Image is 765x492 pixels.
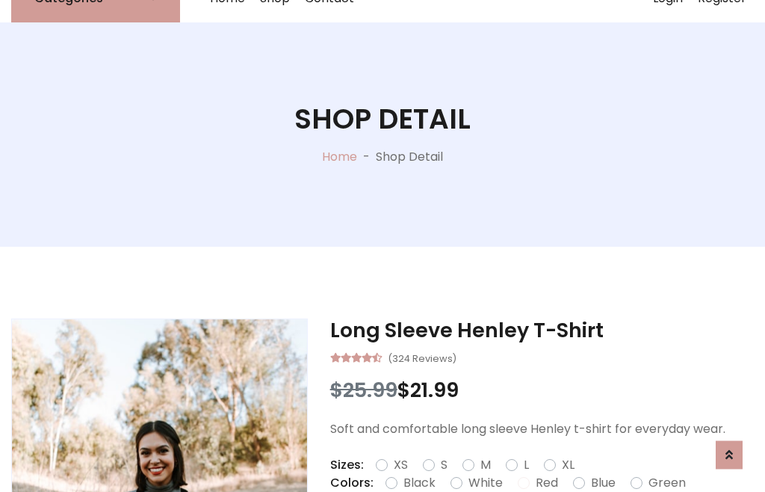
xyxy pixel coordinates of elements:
[394,456,408,474] label: XS
[591,474,616,492] label: Blue
[330,378,754,402] h3: $
[330,420,754,438] p: Soft and comfortable long sleeve Henley t-shirt for everyday wear.
[294,102,471,136] h1: Shop Detail
[330,474,374,492] p: Colors:
[562,456,574,474] label: XL
[403,474,436,492] label: Black
[322,148,357,165] a: Home
[330,456,364,474] p: Sizes:
[536,474,558,492] label: Red
[357,148,376,166] p: -
[480,456,491,474] label: M
[376,148,443,166] p: Shop Detail
[330,319,754,342] h3: Long Sleeve Henley T-Shirt
[388,348,456,366] small: (324 Reviews)
[410,376,459,404] span: 21.99
[648,474,686,492] label: Green
[330,376,397,404] span: $25.99
[441,456,447,474] label: S
[524,456,529,474] label: L
[468,474,503,492] label: White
